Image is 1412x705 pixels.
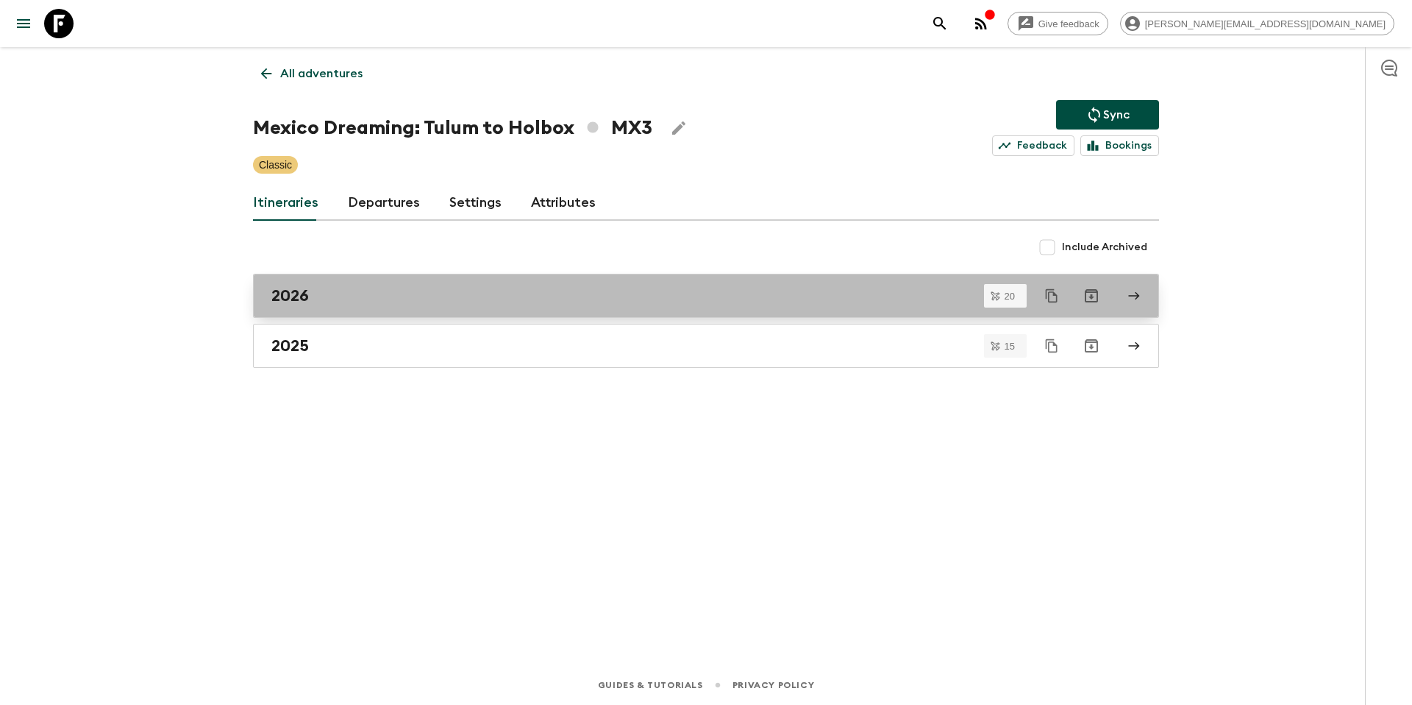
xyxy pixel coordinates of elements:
a: Give feedback [1008,12,1108,35]
a: Itineraries [253,185,318,221]
button: menu [9,9,38,38]
a: Feedback [992,135,1074,156]
p: Sync [1103,106,1130,124]
p: All adventures [280,65,363,82]
span: 15 [996,341,1024,351]
button: Edit Adventure Title [664,113,693,143]
button: Duplicate [1038,333,1065,359]
p: Classic [259,157,292,172]
h1: Mexico Dreaming: Tulum to Holbox MX3 [253,113,652,143]
span: 20 [996,291,1024,301]
a: Privacy Policy [732,677,814,693]
h2: 2026 [271,286,309,305]
button: Archive [1077,281,1106,311]
button: search adventures [925,9,955,38]
div: [PERSON_NAME][EMAIL_ADDRESS][DOMAIN_NAME] [1120,12,1394,35]
button: Sync adventure departures to the booking engine [1056,100,1159,130]
a: 2025 [253,324,1159,368]
a: Guides & Tutorials [598,677,703,693]
a: Settings [449,185,502,221]
span: [PERSON_NAME][EMAIL_ADDRESS][DOMAIN_NAME] [1137,18,1394,29]
a: All adventures [253,59,371,88]
span: Give feedback [1030,18,1108,29]
button: Archive [1077,331,1106,361]
h2: 2025 [271,336,309,355]
a: Bookings [1080,135,1159,156]
button: Duplicate [1038,283,1065,309]
a: Attributes [531,185,596,221]
a: 2026 [253,274,1159,318]
a: Departures [348,185,420,221]
span: Include Archived [1062,240,1147,255]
